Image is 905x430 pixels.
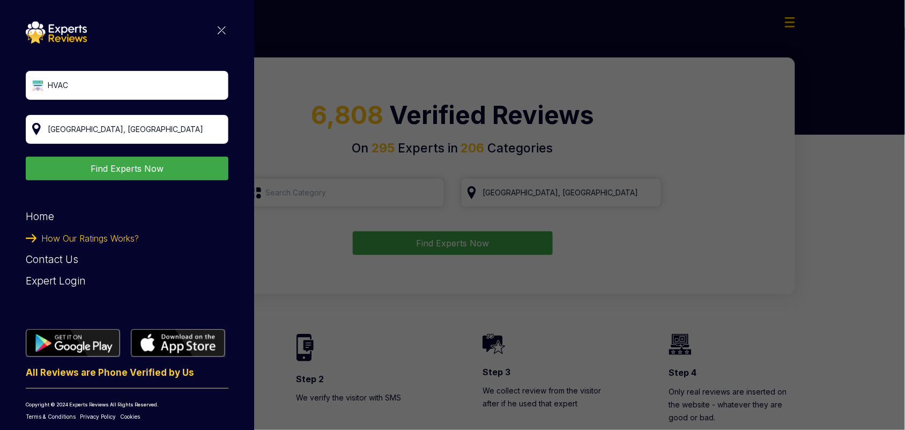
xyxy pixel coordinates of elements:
p: All Reviews are Phone Verified by Us [26,368,228,389]
a: Privacy Policy [80,413,116,421]
input: Your City [26,115,228,144]
img: categoryImgae [131,329,225,357]
img: categoryImgae [218,26,226,34]
img: categoryImgae [26,21,87,43]
a: Contact Us [26,253,78,266]
button: Find Experts Now [26,157,228,180]
img: categoryImgae [26,329,120,357]
a: Cookies [120,413,140,421]
span: How Our Ratings Works? [41,228,139,249]
div: Expert Login [26,271,228,292]
img: categoryImgae [26,234,37,242]
input: Search Category [26,71,228,100]
a: Terms & Conditions [26,413,76,421]
p: Copyright © 2024 Experts Reviews All Rights Reserved. [26,402,228,407]
a: Home [26,210,54,223]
